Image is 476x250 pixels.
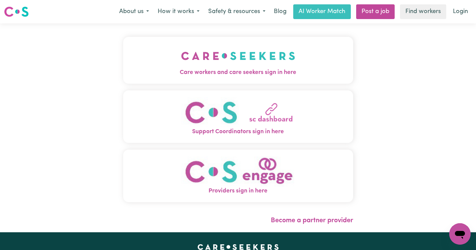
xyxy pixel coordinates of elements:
button: How it works [153,5,204,19]
a: Find workers [400,4,446,19]
a: Become a partner provider [271,217,353,224]
span: Providers sign in here [123,187,353,195]
a: Blog [270,4,291,19]
a: Careseekers logo [4,4,29,19]
button: Safety & resources [204,5,270,19]
button: Providers sign in here [123,150,353,202]
button: Care workers and care seekers sign in here [123,37,353,84]
img: Careseekers logo [4,6,29,18]
button: Support Coordinators sign in here [123,90,353,143]
span: Support Coordinators sign in here [123,128,353,136]
a: Post a job [356,4,395,19]
a: AI Worker Match [293,4,351,19]
iframe: Button to launch messaging window [449,223,471,245]
button: About us [115,5,153,19]
a: Login [449,4,472,19]
a: Careseekers home page [197,244,279,250]
span: Care workers and care seekers sign in here [123,68,353,77]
